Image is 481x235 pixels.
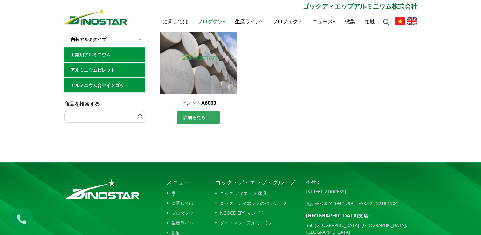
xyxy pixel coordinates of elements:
[167,190,194,196] a: 家
[215,219,296,226] a: ダイノスターアルミニウム
[306,188,417,195] p: [STREET_ADDRESS]
[220,200,287,206] font: ゴック・ディエップのパッケージ
[215,178,296,187] p: ゴック・ディエップ・グループ
[215,210,296,216] a: NGOCDIEPウィンドウ
[340,11,360,32] a: 徴集
[193,11,230,32] a: プロダクツ
[181,99,216,106] a: ビレットA6063
[167,178,194,187] p: メニュー
[360,11,380,32] a: 接触
[64,100,100,107] span: 商品を検索する
[171,190,176,196] font: 家
[64,9,127,25] img: ニョム・ダイノスター
[215,190,296,196] a: ゴック ディエップ 家具
[367,200,398,206] a: 024 3218 1304
[167,200,194,206] a: に関しては
[215,200,296,206] a: ゴック・ディエップのパッケージ
[407,17,417,25] img: 英語
[220,219,273,226] font: ダイノスターアルミニウム
[306,200,417,207] p: 電話番号: - FAX:
[313,18,333,25] font: ニュース
[306,178,417,186] p: 本社：
[64,78,145,93] a: アルミニウム合金インゴット
[171,210,194,216] font: プロダクツ
[64,178,141,200] img: logo_footer
[308,11,340,32] a: ニュース
[383,19,389,25] img: 捜索
[183,114,205,121] font: 詳細を見る
[268,11,308,32] a: プロジェクト
[127,2,417,11] p: ゴックディエップアルミニウム株式会社
[230,11,268,32] a: 生産ライン
[64,32,145,47] a: 内装アルミタイプ
[197,18,223,25] font: プロダクツ
[395,17,405,25] img: Tiếng Việt
[160,16,237,94] img: Billet A6063
[325,200,355,206] a: 024 3942 7991
[220,210,265,216] font: NGOCDIEPウィンドウ
[158,11,193,32] a: に関しては
[64,47,145,62] a: 工業用アルミニウム
[306,212,417,219] p: [GEOGRAPHIC_DATA]支店:
[220,190,267,196] font: ゴック ディエップ 家具
[235,18,260,25] font: 生産ライン
[171,200,194,206] font: に関しては
[177,111,220,124] a: 詳細を見る
[167,219,194,226] a: 生産ライン
[167,210,194,216] a: プロダクツ
[64,63,145,77] a: アルミニウムビレット
[171,219,194,226] font: 生産ライン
